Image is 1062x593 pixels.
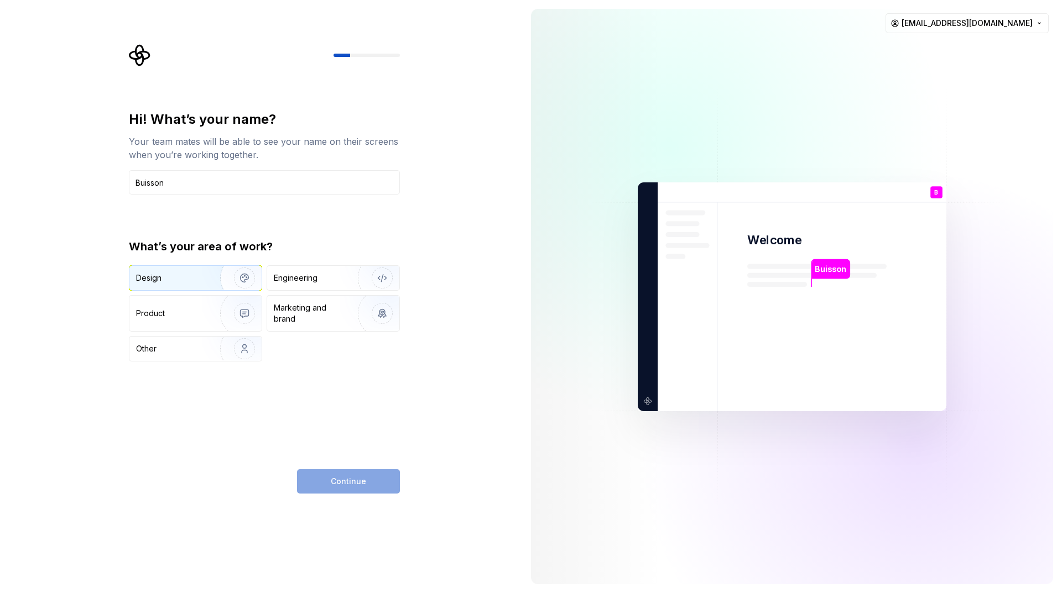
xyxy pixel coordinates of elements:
span: [EMAIL_ADDRESS][DOMAIN_NAME] [902,18,1033,29]
div: Engineering [274,272,317,284]
div: Marketing and brand [274,302,348,324]
p: Buisson [815,263,846,275]
button: [EMAIL_ADDRESS][DOMAIN_NAME] [886,13,1049,33]
div: Product [136,308,165,319]
p: B [934,189,938,195]
div: Other [136,343,157,354]
p: Welcome [747,232,801,248]
svg: Supernova Logo [129,44,151,66]
div: What’s your area of work? [129,239,400,254]
input: Han Solo [129,170,400,195]
div: Hi! What’s your name? [129,111,400,128]
div: Design [136,272,162,284]
div: Your team mates will be able to see your name on their screens when you’re working together. [129,135,400,161]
